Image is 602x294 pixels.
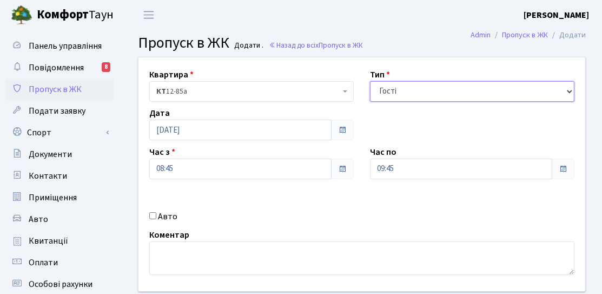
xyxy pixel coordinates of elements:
[370,68,390,81] label: Тип
[149,228,189,241] label: Коментар
[149,81,354,102] span: <b>КТ</b>&nbsp;&nbsp;&nbsp;&nbsp;12-85а
[5,252,114,273] a: Оплати
[233,41,264,50] small: Додати .
[524,9,589,21] b: [PERSON_NAME]
[319,40,363,50] span: Пропуск в ЖК
[471,29,491,41] a: Admin
[156,86,340,97] span: <b>КТ</b>&nbsp;&nbsp;&nbsp;&nbsp;12-85а
[29,148,72,160] span: Документи
[5,100,114,122] a: Подати заявку
[138,32,229,54] span: Пропуск в ЖК
[29,278,92,290] span: Особові рахунки
[37,6,89,23] b: Комфорт
[29,62,84,74] span: Повідомлення
[502,29,548,41] a: Пропуск в ЖК
[5,165,114,187] a: Контакти
[29,83,82,95] span: Пропуск в ЖК
[5,187,114,208] a: Приміщення
[5,57,114,79] a: Повідомлення8
[37,6,114,24] span: Таун
[5,35,114,57] a: Панель управління
[149,146,175,159] label: Час з
[454,24,602,47] nav: breadcrumb
[29,40,102,52] span: Панель управління
[5,143,114,165] a: Документи
[5,208,114,230] a: Авто
[29,235,68,247] span: Квитанції
[5,230,114,252] a: Квитанції
[29,192,77,204] span: Приміщення
[370,146,396,159] label: Час по
[29,257,58,269] span: Оплати
[156,86,166,97] b: КТ
[149,107,170,120] label: Дата
[5,122,114,143] a: Спорт
[524,9,589,22] a: [PERSON_NAME]
[135,6,162,24] button: Переключити навігацію
[102,62,110,72] div: 8
[11,4,32,26] img: logo.png
[548,29,586,41] li: Додати
[29,105,85,117] span: Подати заявку
[149,68,194,81] label: Квартира
[5,79,114,100] a: Пропуск в ЖК
[158,210,177,223] label: Авто
[29,213,48,225] span: Авто
[269,40,363,50] a: Назад до всіхПропуск в ЖК
[29,170,67,182] span: Контакти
